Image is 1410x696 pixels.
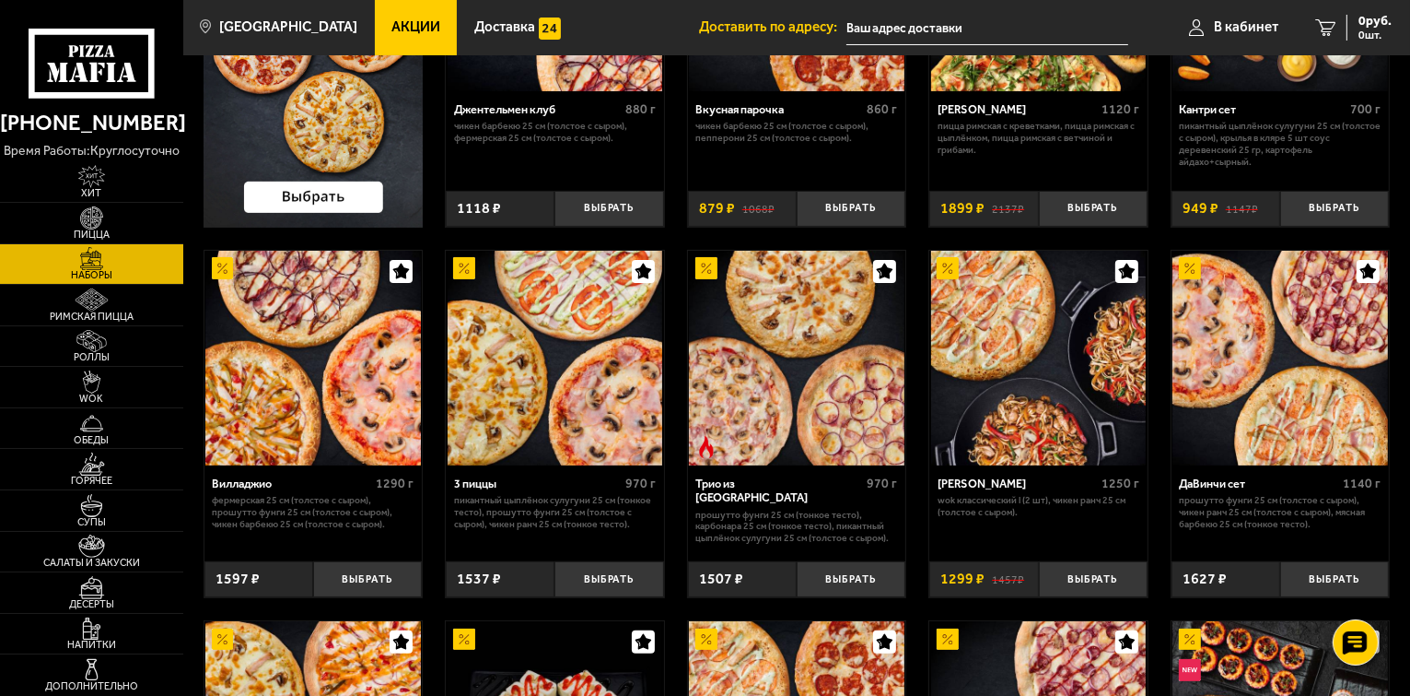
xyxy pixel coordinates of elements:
[453,257,475,279] img: Акционный
[1179,629,1201,651] img: Акционный
[695,102,862,116] div: Вкусная парочка
[1358,29,1392,41] span: 0 шт.
[699,572,743,586] span: 1507 ₽
[1183,572,1227,586] span: 1627 ₽
[1344,476,1381,491] span: 1140 г
[205,251,421,466] img: Вилладжио
[938,102,1097,116] div: [PERSON_NAME]
[1171,251,1390,466] a: АкционныйДаВинчи сет
[1351,101,1381,117] span: 700 г
[554,191,663,227] button: Выбрать
[929,251,1148,466] a: АкционныйВилла Капри
[937,629,959,651] img: Акционный
[454,102,621,116] div: Джентельмен клуб
[1179,121,1381,168] p: Пикантный цыплёнок сулугуни 25 см (толстое с сыром), крылья в кляре 5 шт соус деревенский 25 гр, ...
[212,495,414,530] p: Фермерская 25 см (толстое с сыром), Прошутто Фунги 25 см (толстое с сыром), Чикен Барбекю 25 см (...
[695,257,717,279] img: Акционный
[313,561,422,597] button: Выбрать
[797,561,905,597] button: Выбрать
[1101,101,1139,117] span: 1120 г
[446,251,664,466] a: Акционный3 пиццы
[212,257,234,279] img: Акционный
[1179,659,1201,681] img: Новинка
[212,629,234,651] img: Акционный
[1039,191,1148,227] button: Выбрать
[454,121,656,145] p: Чикен Барбекю 25 см (толстое с сыром), Фермерская 25 см (толстое с сыром).
[846,11,1128,45] input: Ваш адрес доставки
[695,629,717,651] img: Акционный
[391,20,440,34] span: Акции
[992,201,1024,216] s: 2137 ₽
[1179,477,1338,490] div: ДаВинчи сет
[453,629,475,651] img: Акционный
[554,561,663,597] button: Выбрать
[695,121,897,145] p: Чикен Барбекю 25 см (толстое с сыром), Пепперони 25 см (толстое с сыром).
[1214,20,1278,34] span: В кабинет
[454,477,621,490] div: 3 пиццы
[699,20,846,34] span: Доставить по адресу:
[204,251,423,466] a: АкционныйВилладжио
[688,251,906,466] a: АкционныйОстрое блюдоТрио из Рио
[457,572,501,586] span: 1537 ₽
[940,201,985,216] span: 1899 ₽
[376,476,414,491] span: 1290 г
[454,495,656,530] p: Пикантный цыплёнок сулугуни 25 см (тонкое тесто), Прошутто Фунги 25 см (толстое с сыром), Чикен Р...
[1101,476,1139,491] span: 1250 г
[216,572,260,586] span: 1597 ₽
[931,251,1147,466] img: Вилла Капри
[695,477,862,505] div: Трио из [GEOGRAPHIC_DATA]
[695,510,897,545] p: Прошутто Фунги 25 см (тонкое тесто), Карбонара 25 см (тонкое тесто), Пикантный цыплёнок сулугуни ...
[938,495,1139,519] p: Wok классический L (2 шт), Чикен Ранч 25 см (толстое с сыром).
[1358,15,1392,28] span: 0 руб.
[625,476,656,491] span: 970 г
[868,476,898,491] span: 970 г
[1183,201,1218,216] span: 949 ₽
[992,572,1024,586] s: 1457 ₽
[1280,191,1389,227] button: Выбрать
[938,477,1097,490] div: [PERSON_NAME]
[938,121,1139,156] p: Пицца Римская с креветками, Пицца Римская с цыплёнком, Пицца Римская с ветчиной и грибами.
[1179,257,1201,279] img: Акционный
[1179,102,1346,116] div: Кантри сет
[625,101,656,117] span: 880 г
[1179,495,1381,530] p: Прошутто Фунги 25 см (толстое с сыром), Чикен Ранч 25 см (толстое с сыром), Мясная Барбекю 25 см ...
[219,20,357,34] span: [GEOGRAPHIC_DATA]
[868,101,898,117] span: 860 г
[457,201,501,216] span: 1118 ₽
[937,257,959,279] img: Акционный
[699,201,735,216] span: 879 ₽
[689,251,904,466] img: Трио из Рио
[212,477,371,490] div: Вилладжио
[1280,561,1389,597] button: Выбрать
[1226,201,1258,216] s: 1147 ₽
[539,18,561,40] img: 15daf4d41897b9f0e9f617042186c801.svg
[695,436,717,458] img: Острое блюдо
[474,20,535,34] span: Доставка
[940,572,985,586] span: 1299 ₽
[742,201,775,216] s: 1068 ₽
[1039,561,1148,597] button: Выбрать
[448,251,663,466] img: 3 пиццы
[797,191,905,227] button: Выбрать
[1172,251,1388,466] img: ДаВинчи сет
